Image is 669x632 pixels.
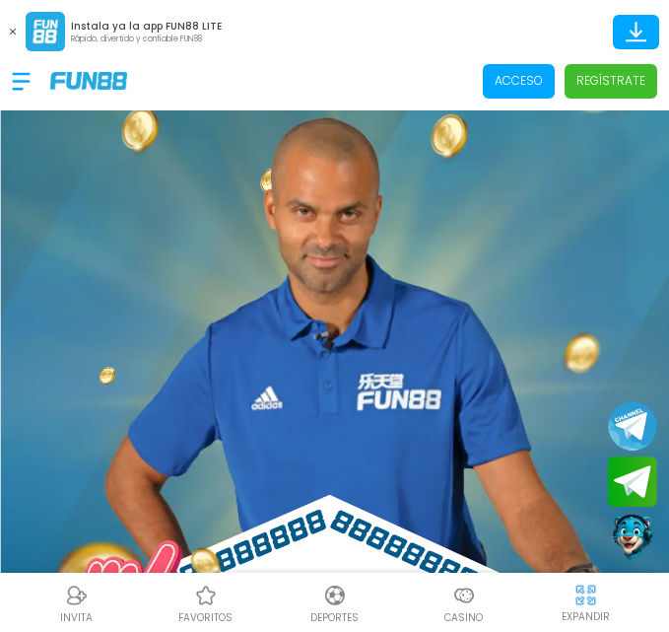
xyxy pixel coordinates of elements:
[573,583,598,607] img: hide
[71,34,222,45] p: Rápido, divertido y confiable FUN88
[452,584,476,607] img: Casino
[608,456,657,508] button: Join telegram
[12,581,141,625] a: ReferralReferralINVITA
[178,610,233,625] p: favoritos
[323,584,347,607] img: Deportes
[608,400,657,452] button: Join telegram channel
[495,72,543,90] p: Acceso
[26,12,65,51] img: App Logo
[562,609,610,624] p: EXPANDIR
[194,584,218,607] img: Casino Favoritos
[65,584,89,607] img: Referral
[60,610,93,625] p: INVITA
[608,512,657,563] button: Contact customer service
[576,72,645,90] p: Regístrate
[270,581,399,625] a: DeportesDeportesDeportes
[399,581,528,625] a: CasinoCasinoCasino
[444,610,483,625] p: Casino
[141,581,270,625] a: Casino FavoritosCasino Favoritosfavoritos
[71,19,222,34] p: Instala ya la app FUN88 LITE
[50,72,127,89] img: Company Logo
[310,610,359,625] p: Deportes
